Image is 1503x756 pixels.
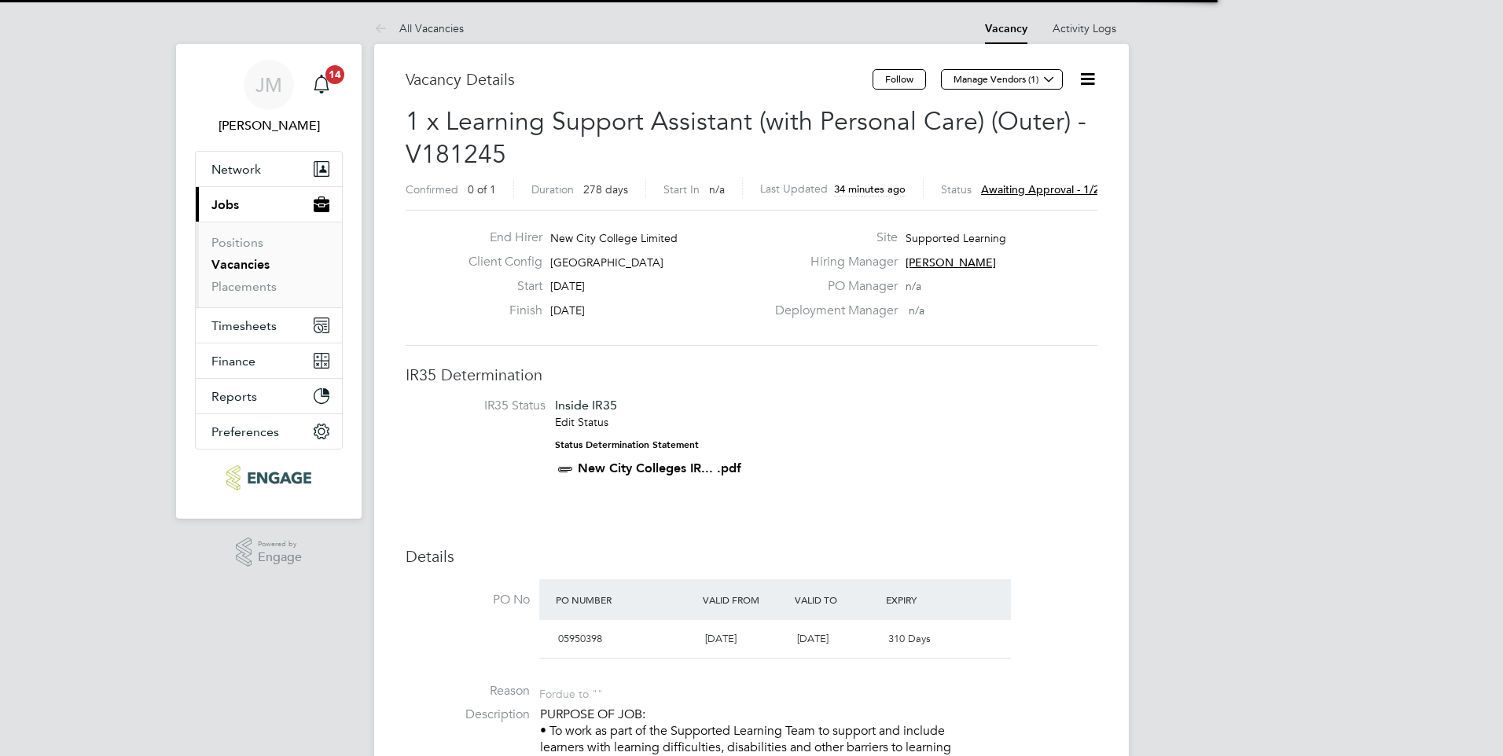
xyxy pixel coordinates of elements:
[176,44,362,519] nav: Main navigation
[906,231,1006,245] span: Supported Learning
[211,235,263,250] a: Positions
[406,683,530,699] label: Reason
[981,182,1100,196] span: Awaiting approval - 1/2
[195,116,343,135] span: Jacqueline Mitchell
[211,162,261,177] span: Network
[906,255,996,270] span: [PERSON_NAME]
[766,229,898,246] label: Site
[211,389,257,404] span: Reports
[255,75,282,95] span: JM
[539,683,603,701] div: For due to ""
[325,65,344,84] span: 14
[663,182,700,196] label: Start In
[834,182,906,196] span: 34 minutes ago
[196,414,342,449] button: Preferences
[211,197,239,212] span: Jobs
[531,182,574,196] label: Duration
[456,229,542,246] label: End Hirer
[195,60,343,135] a: JM[PERSON_NAME]
[211,318,277,333] span: Timesheets
[456,303,542,319] label: Finish
[791,585,883,614] div: Valid To
[555,398,617,413] span: Inside IR35
[195,465,343,490] a: Go to home page
[196,379,342,413] button: Reports
[941,182,972,196] label: Status
[211,354,255,369] span: Finance
[555,439,699,450] strong: Status Determination Statement
[552,585,699,614] div: PO Number
[550,231,678,245] span: New City College Limited
[374,21,464,35] a: All Vacancies
[456,278,542,295] label: Start
[766,303,898,319] label: Deployment Manager
[709,182,725,196] span: n/a
[888,632,931,645] span: 310 Days
[406,106,1086,170] span: 1 x Learning Support Assistant (with Personal Care) (Outer) - V181245
[550,255,663,270] span: [GEOGRAPHIC_DATA]
[555,415,608,429] a: Edit Status
[468,182,496,196] span: 0 of 1
[196,222,342,307] div: Jobs
[873,69,926,90] button: Follow
[258,538,302,551] span: Powered by
[196,152,342,186] button: Network
[211,424,279,439] span: Preferences
[226,465,311,490] img: ncclondon-logo-retina.png
[583,182,628,196] span: 278 days
[258,551,302,564] span: Engage
[406,182,458,196] label: Confirmed
[906,279,921,293] span: n/a
[196,187,342,222] button: Jobs
[985,22,1027,35] a: Vacancy
[797,632,829,645] span: [DATE]
[406,706,530,723] label: Description
[550,279,585,293] span: [DATE]
[766,278,898,295] label: PO Manager
[236,538,303,567] a: Powered byEngage
[578,461,741,475] a: New City Colleges IR... .pdf
[306,60,337,110] a: 14
[941,69,1063,90] button: Manage Vendors (1)
[699,585,791,614] div: Valid From
[211,279,277,294] a: Placements
[1053,21,1116,35] a: Activity Logs
[196,308,342,343] button: Timesheets
[421,398,546,414] label: IR35 Status
[406,592,530,608] label: PO No
[406,69,873,90] h3: Vacancy Details
[705,632,737,645] span: [DATE]
[406,546,1097,567] h3: Details
[406,365,1097,385] h3: IR35 Determination
[196,343,342,378] button: Finance
[760,182,828,196] label: Last Updated
[882,585,974,614] div: Expiry
[456,254,542,270] label: Client Config
[909,303,924,317] span: n/a
[550,303,585,317] span: [DATE]
[558,632,602,645] span: 05950398
[211,257,270,272] a: Vacancies
[766,254,898,270] label: Hiring Manager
